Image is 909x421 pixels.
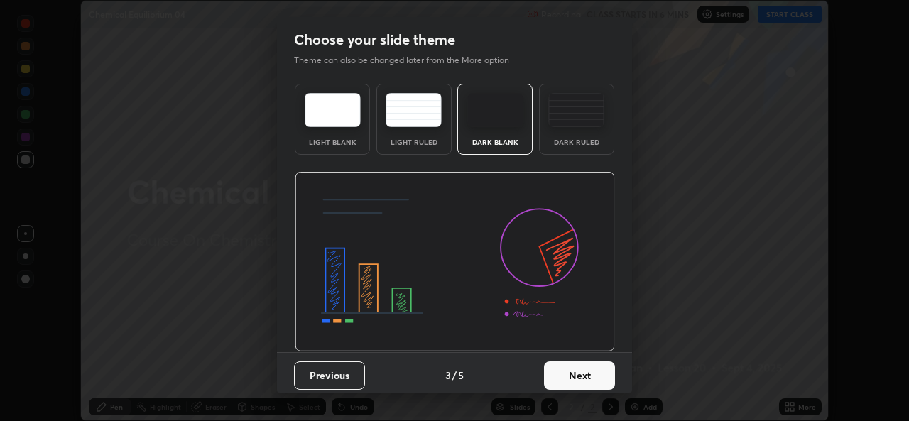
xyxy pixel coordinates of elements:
button: Next [544,361,615,390]
h4: 5 [458,368,464,383]
h2: Choose your slide theme [294,31,455,49]
h4: / [452,368,457,383]
p: Theme can also be changed later from the More option [294,54,524,67]
div: Light Ruled [386,138,442,146]
img: darkThemeBanner.d06ce4a2.svg [295,172,615,352]
div: Dark Blank [467,138,523,146]
div: Dark Ruled [548,138,605,146]
img: lightRuledTheme.5fabf969.svg [386,93,442,127]
button: Previous [294,361,365,390]
h4: 3 [445,368,451,383]
img: lightTheme.e5ed3b09.svg [305,93,361,127]
div: Light Blank [304,138,361,146]
img: darkRuledTheme.de295e13.svg [548,93,604,127]
img: darkTheme.f0cc69e5.svg [467,93,523,127]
